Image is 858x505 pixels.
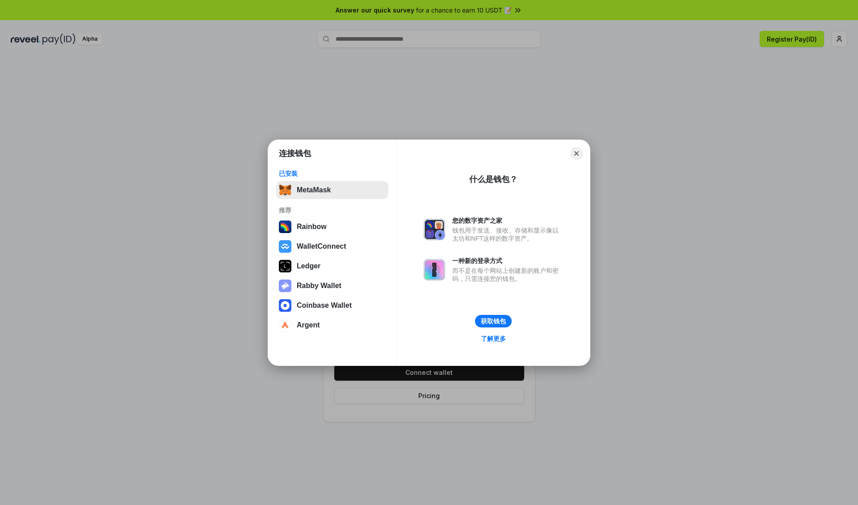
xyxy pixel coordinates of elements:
[276,238,388,255] button: WalletConnect
[297,282,341,290] div: Rabby Wallet
[276,218,388,236] button: Rainbow
[452,267,563,283] div: 而不是在每个网站上创建新的账户和密码，只需连接您的钱包。
[481,317,506,325] div: 获取钱包
[469,174,517,185] div: 什么是钱包？
[279,221,291,233] img: svg+xml,%3Csvg%20width%3D%22120%22%20height%3D%22120%22%20viewBox%3D%220%200%20120%20120%22%20fil...
[452,257,563,265] div: 一种新的登录方式
[276,277,388,295] button: Rabby Wallet
[279,240,291,253] img: svg+xml,%3Csvg%20width%3D%2228%22%20height%3D%2228%22%20viewBox%3D%220%200%2028%2028%22%20fill%3D...
[570,147,583,160] button: Close
[297,242,346,250] div: WalletConnect
[279,280,291,292] img: svg+xml,%3Csvg%20xmlns%3D%22http%3A%2F%2Fwww.w3.org%2F2000%2Fsvg%22%20fill%3D%22none%22%20viewBox...
[481,335,506,343] div: 了解更多
[424,219,445,240] img: svg+xml,%3Csvg%20xmlns%3D%22http%3A%2F%2Fwww.w3.org%2F2000%2Fsvg%22%20fill%3D%22none%22%20viewBox...
[297,262,320,270] div: Ledger
[297,186,331,194] div: MetaMask
[475,315,512,327] button: 获取钱包
[424,259,445,280] img: svg+xml,%3Csvg%20xmlns%3D%22http%3A%2F%2Fwww.w3.org%2F2000%2Fsvg%22%20fill%3D%22none%22%20viewBox...
[475,333,511,344] a: 了解更多
[279,148,311,159] h1: 连接钱包
[279,206,386,214] div: 推荐
[276,181,388,199] button: MetaMask
[279,170,386,178] div: 已安装
[276,297,388,314] button: Coinbase Wallet
[297,223,327,231] div: Rainbow
[279,260,291,272] img: svg+xml,%3Csvg%20xmlns%3D%22http%3A%2F%2Fwww.w3.org%2F2000%2Fsvg%22%20width%3D%2228%22%20height%3...
[297,301,352,310] div: Coinbase Wallet
[452,216,563,225] div: 您的数字资产之家
[452,226,563,242] div: 钱包用于发送、接收、存储和显示像以太坊和NFT这样的数字资产。
[279,299,291,312] img: svg+xml,%3Csvg%20width%3D%2228%22%20height%3D%2228%22%20viewBox%3D%220%200%2028%2028%22%20fill%3D...
[297,321,320,329] div: Argent
[279,319,291,331] img: svg+xml,%3Csvg%20width%3D%2228%22%20height%3D%2228%22%20viewBox%3D%220%200%2028%2028%22%20fill%3D...
[276,316,388,334] button: Argent
[276,257,388,275] button: Ledger
[279,184,291,196] img: svg+xml,%3Csvg%20fill%3D%22none%22%20height%3D%2233%22%20viewBox%3D%220%200%2035%2033%22%20width%...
